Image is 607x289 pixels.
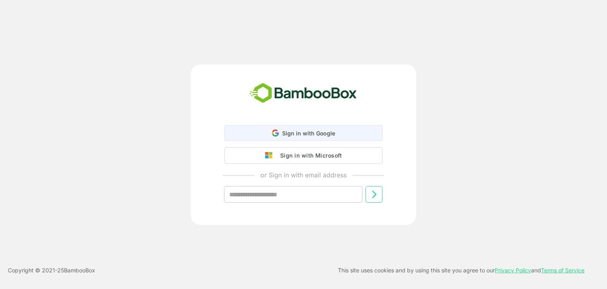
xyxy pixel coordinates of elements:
img: google [265,152,276,159]
a: Terms of Service [541,267,584,274]
p: Copyright © 2021- 25 BambooBox [8,266,95,275]
img: bamboobox [245,80,361,106]
a: Privacy Policy [495,267,531,274]
div: Sign in with Google [224,125,383,141]
p: This site uses cookies and by using this site you agree to our and [338,266,584,275]
span: Sign in with Google [282,130,336,137]
button: Sign in with Microsoft [224,147,383,164]
p: or Sign in with email address [260,170,347,180]
div: Sign in with Microsoft [276,150,342,161]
